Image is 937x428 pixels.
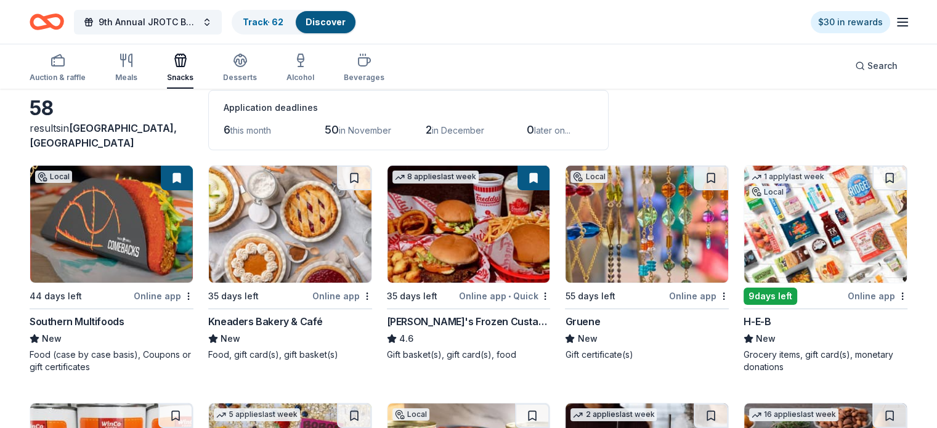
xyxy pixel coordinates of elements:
[223,73,257,83] div: Desserts
[214,408,300,421] div: 5 applies last week
[115,73,137,83] div: Meals
[756,331,776,346] span: New
[867,59,898,73] span: Search
[749,171,827,184] div: 1 apply last week
[30,314,124,329] div: Southern Multifoods
[224,123,230,136] span: 6
[42,331,62,346] span: New
[392,171,479,184] div: 8 applies last week
[30,73,86,83] div: Auction & raffle
[744,349,907,373] div: Grocery items, gift card(s), monetary donations
[115,48,137,89] button: Meals
[570,171,607,183] div: Local
[167,73,193,83] div: Snacks
[459,288,550,304] div: Online app Quick
[243,17,283,27] a: Track· 62
[30,166,193,283] img: Image for Southern Multifoods
[565,349,729,361] div: Gift certificate(s)
[30,122,177,149] span: in
[30,121,193,150] div: results
[534,125,570,135] span: later on...
[221,331,240,346] span: New
[811,11,890,33] a: $30 in rewards
[565,165,729,361] a: Image for GrueneLocal55 days leftOnline appGrueneNewGift certificate(s)
[286,73,314,83] div: Alcohol
[392,408,429,421] div: Local
[74,10,222,34] button: 9th Annual JROTC Booster Club Holiday Bazaar
[669,288,729,304] div: Online app
[325,123,339,136] span: 50
[30,48,86,89] button: Auction & raffle
[209,166,371,283] img: Image for Kneaders Bakery & Café
[387,314,551,329] div: [PERSON_NAME]'s Frozen Custard & Steakburgers
[845,54,907,78] button: Search
[312,288,372,304] div: Online app
[30,122,177,149] span: [GEOGRAPHIC_DATA], [GEOGRAPHIC_DATA]
[224,100,593,115] div: Application deadlines
[134,288,193,304] div: Online app
[570,408,657,421] div: 2 applies last week
[387,166,550,283] img: Image for Freddy's Frozen Custard & Steakburgers
[744,165,907,373] a: Image for H-E-B1 applylast weekLocal9days leftOnline appH-E-BNewGrocery items, gift card(s), mone...
[306,17,346,27] a: Discover
[744,166,907,283] img: Image for H-E-B
[399,331,413,346] span: 4.6
[387,349,551,361] div: Gift basket(s), gift card(s), food
[566,166,728,283] img: Image for Gruene
[387,165,551,361] a: Image for Freddy's Frozen Custard & Steakburgers8 applieslast week35 days leftOnline app•Quick[PE...
[35,171,72,183] div: Local
[167,48,193,89] button: Snacks
[527,123,534,136] span: 0
[344,48,384,89] button: Beverages
[232,10,357,34] button: Track· 62Discover
[30,349,193,373] div: Food (case by case basis), Coupons or gift certificates
[848,288,907,304] div: Online app
[30,165,193,373] a: Image for Southern MultifoodsLocal44 days leftOnline appSouthern MultifoodsNewFood (case by case ...
[223,48,257,89] button: Desserts
[565,289,615,304] div: 55 days left
[744,288,797,305] div: 9 days left
[432,125,484,135] span: in December
[208,165,372,361] a: Image for Kneaders Bakery & Café35 days leftOnline appKneaders Bakery & CaféNewFood, gift card(s)...
[339,125,391,135] span: in November
[208,314,323,329] div: Kneaders Bakery & Café
[30,96,193,121] div: 58
[387,289,437,304] div: 35 days left
[749,186,786,198] div: Local
[426,123,432,136] span: 2
[577,331,597,346] span: New
[286,48,314,89] button: Alcohol
[749,408,838,421] div: 16 applies last week
[99,15,197,30] span: 9th Annual JROTC Booster Club Holiday Bazaar
[565,314,600,329] div: Gruene
[230,125,271,135] span: this month
[30,289,82,304] div: 44 days left
[208,349,372,361] div: Food, gift card(s), gift basket(s)
[208,289,259,304] div: 35 days left
[744,314,771,329] div: H-E-B
[508,291,511,301] span: •
[30,7,64,36] a: Home
[344,73,384,83] div: Beverages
